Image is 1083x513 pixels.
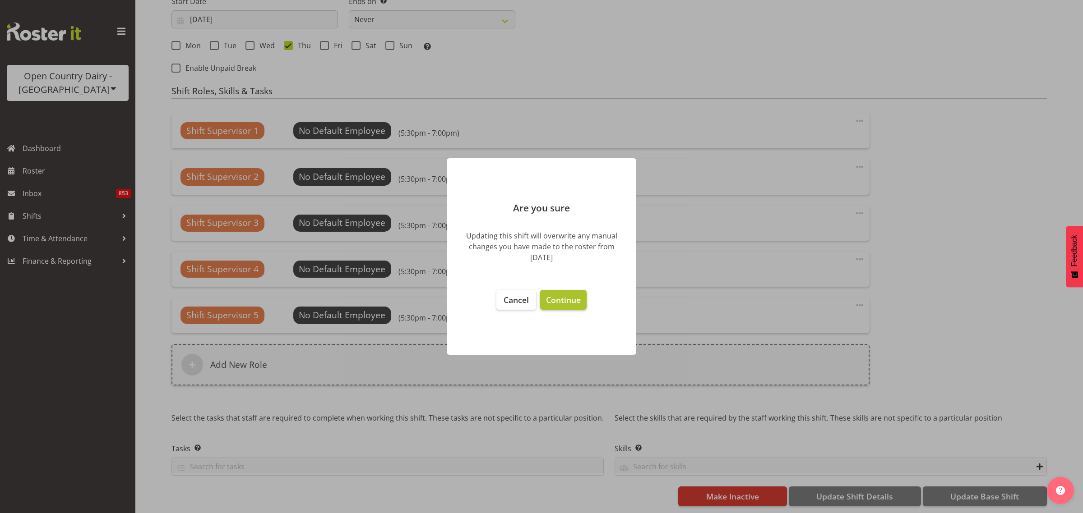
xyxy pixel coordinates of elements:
[1066,226,1083,287] button: Feedback - Show survey
[540,290,587,310] button: Continue
[1056,486,1065,495] img: help-xxl-2.png
[1070,235,1078,266] span: Feedback
[456,203,627,213] p: Are you sure
[546,294,581,305] span: Continue
[496,290,536,310] button: Cancel
[460,230,623,263] div: Updating this shift will overwrite any manual changes you have made to the roster from [DATE]
[504,294,529,305] span: Cancel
